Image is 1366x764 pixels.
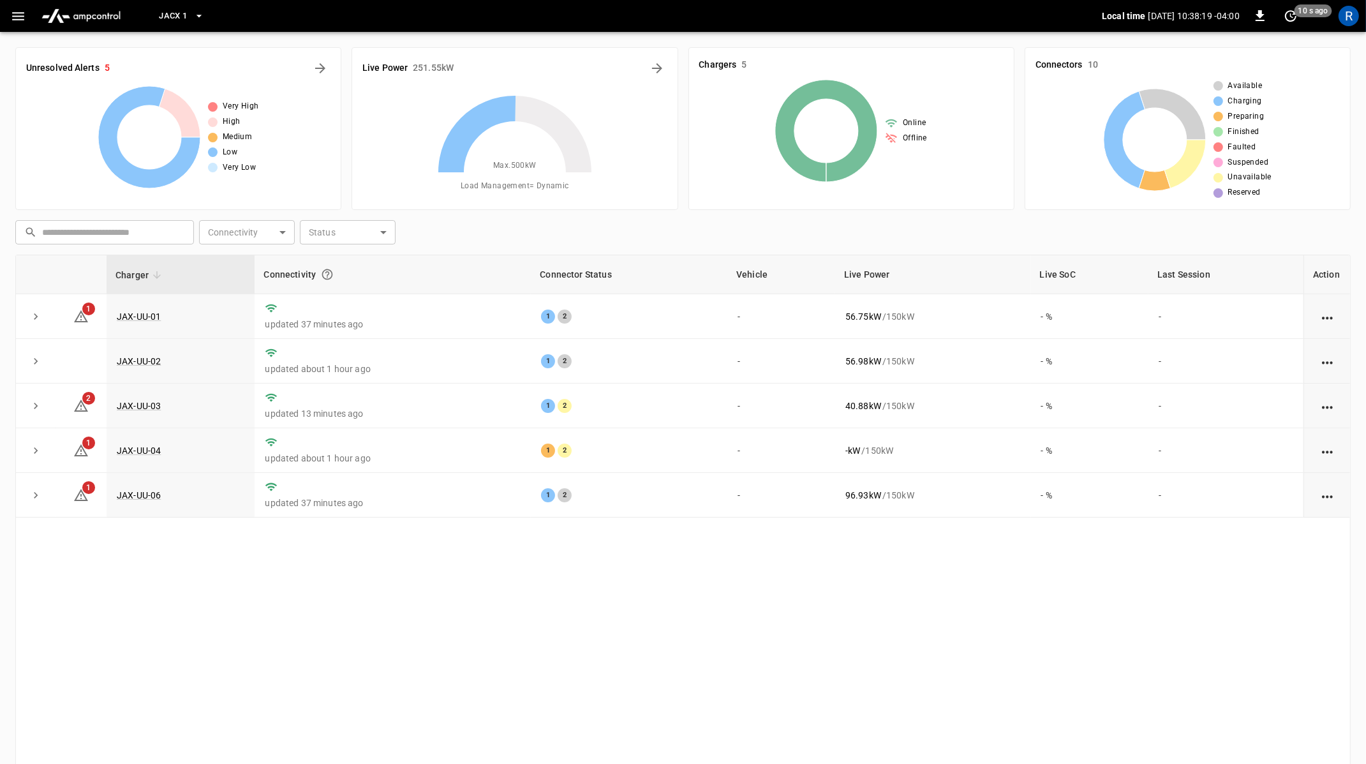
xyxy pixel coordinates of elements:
[461,180,569,193] span: Load Management = Dynamic
[1319,400,1335,412] div: action cell options
[541,488,555,502] div: 1
[26,486,45,505] button: expand row
[1036,58,1083,72] h6: Connectors
[845,400,1021,412] div: / 150 kW
[265,452,521,465] p: updated about 1 hour ago
[117,446,161,456] a: JAX-UU-04
[1228,156,1269,169] span: Suspended
[727,255,835,294] th: Vehicle
[1031,428,1149,473] td: - %
[223,116,241,128] span: High
[1319,310,1335,323] div: action cell options
[265,407,521,420] p: updated 13 minutes ago
[1228,110,1265,123] span: Preparing
[541,444,555,458] div: 1
[1102,10,1146,22] p: Local time
[105,61,110,75] h6: 5
[558,310,572,324] div: 2
[1031,294,1149,339] td: - %
[1228,171,1272,184] span: Unavailable
[265,497,521,509] p: updated 37 minutes ago
[1319,444,1335,457] div: action cell options
[1228,141,1256,154] span: Faulted
[82,303,95,315] span: 1
[223,146,237,159] span: Low
[117,311,161,322] a: JAX-UU-01
[223,161,256,174] span: Very Low
[310,58,330,79] button: All Alerts
[117,401,161,411] a: JAX-UU-03
[73,445,89,455] a: 1
[73,490,89,500] a: 1
[531,255,727,294] th: Connector Status
[1148,255,1303,294] th: Last Session
[159,9,187,24] span: JACX 1
[1295,4,1332,17] span: 10 s ago
[558,444,572,458] div: 2
[541,399,555,413] div: 1
[903,117,926,130] span: Online
[845,355,1021,368] div: / 150 kW
[26,352,45,371] button: expand row
[558,354,572,368] div: 2
[835,255,1031,294] th: Live Power
[117,356,161,366] a: JAX-UU-02
[845,489,1021,502] div: / 150 kW
[845,444,1021,457] div: / 150 kW
[115,267,165,283] span: Charger
[903,132,927,145] span: Offline
[82,392,95,405] span: 2
[1303,255,1350,294] th: Action
[741,58,746,72] h6: 5
[727,473,835,518] td: -
[558,488,572,502] div: 2
[727,294,835,339] td: -
[727,384,835,428] td: -
[1148,294,1303,339] td: -
[413,61,454,75] h6: 251.55 kW
[1228,186,1261,199] span: Reserved
[1088,58,1098,72] h6: 10
[1319,355,1335,368] div: action cell options
[1148,473,1303,518] td: -
[26,441,45,460] button: expand row
[82,437,95,449] span: 1
[727,428,835,473] td: -
[265,318,521,331] p: updated 37 minutes ago
[1228,126,1259,139] span: Finished
[845,310,881,323] p: 56.75 kW
[699,58,737,72] h6: Chargers
[1228,80,1263,93] span: Available
[727,339,835,384] td: -
[845,355,881,368] p: 56.98 kW
[1339,6,1359,26] div: profile-icon
[117,490,161,500] a: JAX-UU-06
[1031,339,1149,384] td: - %
[154,4,209,29] button: JACX 1
[316,263,339,286] button: Connection between the charger and our software.
[493,160,537,172] span: Max. 500 kW
[73,310,89,320] a: 1
[1148,384,1303,428] td: -
[223,131,252,144] span: Medium
[1281,6,1301,26] button: set refresh interval
[26,396,45,416] button: expand row
[73,400,89,410] a: 2
[845,310,1021,323] div: / 150 kW
[1031,384,1149,428] td: - %
[26,307,45,326] button: expand row
[845,489,881,502] p: 96.93 kW
[1319,489,1335,502] div: action cell options
[845,400,881,412] p: 40.88 kW
[1148,10,1240,22] p: [DATE] 10:38:19 -04:00
[541,310,555,324] div: 1
[36,4,126,28] img: ampcontrol.io logo
[223,100,259,113] span: Very High
[558,399,572,413] div: 2
[1031,255,1149,294] th: Live SoC
[845,444,860,457] p: - kW
[362,61,408,75] h6: Live Power
[264,263,522,286] div: Connectivity
[82,481,95,494] span: 1
[1031,473,1149,518] td: - %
